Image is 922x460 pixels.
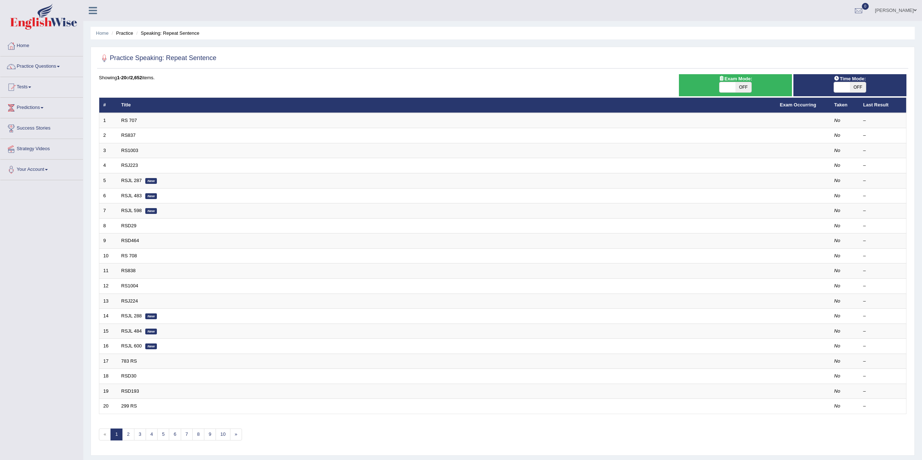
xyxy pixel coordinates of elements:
[145,329,157,334] em: New
[735,82,751,92] span: OFF
[834,343,840,349] em: No
[121,328,142,334] a: RSJL 484
[863,193,902,199] div: –
[121,388,139,394] a: RSD193
[863,147,902,154] div: –
[146,429,158,440] a: 4
[863,283,902,290] div: –
[192,429,204,440] a: 8
[834,238,840,243] em: No
[0,98,83,116] a: Predictions
[834,268,840,273] em: No
[863,403,902,410] div: –
[0,118,83,136] a: Success Stories
[121,132,136,138] a: RS837
[121,298,138,304] a: RSJ224
[99,324,117,339] td: 15
[863,237,902,244] div: –
[0,160,83,178] a: Your Account
[834,132,840,138] em: No
[99,74,906,81] div: Showing of items.
[834,208,840,213] em: No
[863,132,902,139] div: –
[863,267,902,274] div: –
[863,223,902,229] div: –
[834,223,840,228] em: No
[831,75,869,83] span: Time Mode:
[834,253,840,258] em: No
[145,178,157,184] em: New
[99,218,117,233] td: 8
[121,283,138,288] a: RS1004
[121,313,142,318] a: RSJL 288
[230,429,242,440] a: »
[121,238,139,243] a: RSD464
[121,343,142,349] a: RSJL 600
[834,283,840,288] em: No
[99,98,117,113] th: #
[99,263,117,279] td: 11
[834,118,840,123] em: No
[716,75,755,83] span: Exam Mode:
[99,294,117,309] td: 13
[834,328,840,334] em: No
[121,178,142,183] a: RSJL 287
[834,403,840,409] em: No
[99,188,117,203] td: 6
[863,162,902,169] div: –
[99,53,216,64] h2: Practice Speaking: Repeat Sentence
[204,429,216,440] a: 9
[834,163,840,168] em: No
[99,248,117,263] td: 10
[0,56,83,75] a: Practice Questions
[130,75,142,80] b: 2,652
[216,429,230,440] a: 10
[863,207,902,214] div: –
[145,313,157,319] em: New
[122,429,134,440] a: 2
[863,343,902,350] div: –
[99,233,117,249] td: 9
[834,373,840,379] em: No
[121,193,142,198] a: RSJL 483
[863,313,902,320] div: –
[99,128,117,143] td: 2
[145,208,157,214] em: New
[145,193,157,199] em: New
[834,313,840,318] em: No
[834,178,840,183] em: No
[99,429,111,440] span: «
[134,30,199,37] li: Speaking: Repeat Sentence
[121,253,137,258] a: RS 708
[145,343,157,349] em: New
[679,74,792,96] div: Show exams occurring in exams
[834,358,840,364] em: No
[117,75,126,80] b: 1-20
[96,30,109,36] a: Home
[99,143,117,158] td: 3
[834,388,840,394] em: No
[862,3,869,10] span: 0
[863,298,902,305] div: –
[121,223,137,228] a: RSD29
[157,429,169,440] a: 5
[99,278,117,294] td: 12
[99,384,117,399] td: 19
[859,98,906,113] th: Last Result
[99,399,117,414] td: 20
[834,298,840,304] em: No
[99,369,117,384] td: 18
[863,253,902,259] div: –
[110,429,122,440] a: 1
[0,139,83,157] a: Strategy Videos
[169,429,181,440] a: 6
[99,354,117,369] td: 17
[181,429,193,440] a: 7
[117,98,776,113] th: Title
[0,77,83,95] a: Tests
[830,98,859,113] th: Taken
[850,82,866,92] span: OFF
[863,177,902,184] div: –
[99,309,117,324] td: 14
[863,388,902,395] div: –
